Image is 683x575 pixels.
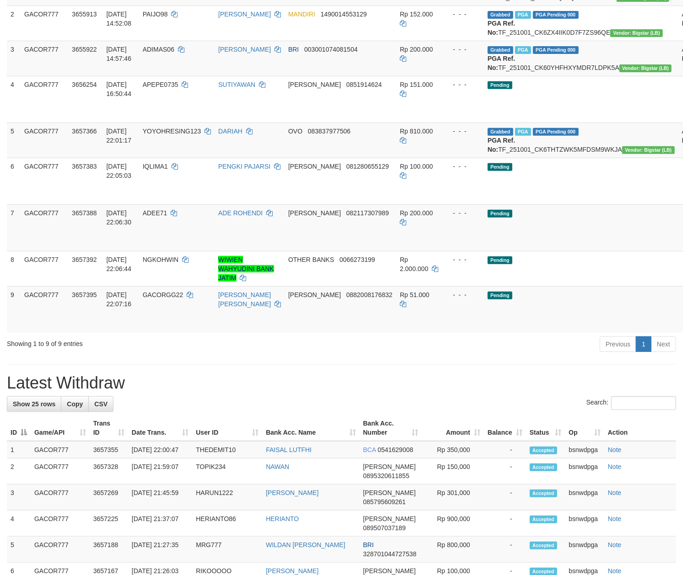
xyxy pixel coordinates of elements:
[400,291,430,298] span: Rp 51.000
[346,291,393,298] span: Copy 0882008176832 to clipboard
[7,5,21,41] td: 2
[400,163,433,170] span: Rp 100.000
[422,441,484,458] td: Rp 350,000
[288,291,341,298] span: [PERSON_NAME]
[31,458,90,484] td: GACOR777
[488,210,512,218] span: Pending
[488,163,512,171] span: Pending
[422,415,484,441] th: Amount: activate to sort column ascending
[526,415,565,441] th: Status: activate to sort column ascending
[363,515,416,522] span: [PERSON_NAME]
[422,511,484,537] td: Rp 900,000
[608,567,622,575] a: Note
[446,162,480,171] div: - - -
[400,256,428,272] span: Rp 2.000.000
[128,511,192,537] td: [DATE] 21:37:07
[484,484,526,511] td: -
[218,256,274,282] a: WIWIEN WAHYUDINI BANK JATIM
[422,537,484,563] td: Rp 800,000
[608,541,622,548] a: Note
[128,484,192,511] td: [DATE] 21:45:59
[90,511,128,537] td: 3657225
[72,11,97,18] span: 3655913
[13,400,55,408] span: Show 25 rows
[143,163,168,170] span: IQLIMA1
[266,515,299,522] a: HERIANTO
[488,137,515,153] b: PGA Ref. No:
[107,46,132,62] span: [DATE] 14:57:46
[488,81,512,89] span: Pending
[7,335,278,348] div: Showing 1 to 9 of 9 entries
[107,81,132,97] span: [DATE] 16:50:44
[31,511,90,537] td: GACOR777
[446,127,480,136] div: - - -
[608,515,622,522] a: Note
[346,81,382,88] span: Copy 0851914624 to clipboard
[7,374,676,392] h1: Latest Withdraw
[488,292,512,299] span: Pending
[530,447,557,454] span: Accepted
[308,128,350,135] span: Copy 083837977506 to clipboard
[266,489,318,496] a: [PERSON_NAME]
[304,46,358,53] span: Copy 003001074081504 to clipboard
[533,46,579,54] span: PGA Pending
[107,209,132,226] span: [DATE] 22:06:30
[488,46,513,54] span: Grabbed
[143,81,178,88] span: APEPE0735
[31,415,90,441] th: Game/API: activate to sort column ascending
[604,415,676,441] th: Action
[363,524,406,532] span: Copy 089507037189 to clipboard
[530,463,557,471] span: Accepted
[484,41,678,76] td: TF_251001_CK60YHFHXYMDR7LDPK5A
[400,209,433,217] span: Rp 200.000
[586,396,676,410] label: Search:
[31,537,90,563] td: GACOR777
[107,11,132,27] span: [DATE] 14:52:08
[636,336,651,352] a: 1
[363,463,416,470] span: [PERSON_NAME]
[218,46,271,53] a: [PERSON_NAME]
[608,463,622,470] a: Note
[484,441,526,458] td: -
[565,511,604,537] td: bsnwdpga
[622,146,675,154] span: Vendor URL: https://dashboard.q2checkout.com/secure
[360,415,422,441] th: Bank Acc. Number: activate to sort column ascending
[143,256,179,263] span: NGKOHWIN
[565,458,604,484] td: bsnwdpga
[610,29,663,37] span: Vendor URL: https://dashboard.q2checkout.com/secure
[484,537,526,563] td: -
[488,11,513,19] span: Grabbed
[218,163,270,170] a: PENGKI PAJARSI
[288,11,315,18] span: MANDIRI
[288,256,334,263] span: OTHER BANKS
[192,441,262,458] td: THEDEMIT10
[128,441,192,458] td: [DATE] 22:00:47
[339,256,375,263] span: Copy 0066273199 to clipboard
[488,256,512,264] span: Pending
[565,484,604,511] td: bsnwdpga
[218,209,263,217] a: ADE ROHENDI
[262,415,359,441] th: Bank Acc. Name: activate to sort column ascending
[484,511,526,537] td: -
[7,41,21,76] td: 3
[446,255,480,264] div: - - -
[72,81,97,88] span: 3656254
[600,336,636,352] a: Previous
[90,484,128,511] td: 3657269
[192,458,262,484] td: TOPIK234
[72,256,97,263] span: 3657392
[218,128,242,135] a: DARIAH
[530,516,557,523] span: Accepted
[7,441,31,458] td: 1
[288,81,341,88] span: [PERSON_NAME]
[90,537,128,563] td: 3657188
[363,498,406,506] span: Copy 085795609261 to clipboard
[21,251,68,286] td: GACOR777
[7,204,21,251] td: 7
[90,415,128,441] th: Trans ID: activate to sort column ascending
[7,415,31,441] th: ID: activate to sort column descending
[7,484,31,511] td: 3
[446,80,480,89] div: - - -
[363,541,374,548] span: BRI
[446,208,480,218] div: - - -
